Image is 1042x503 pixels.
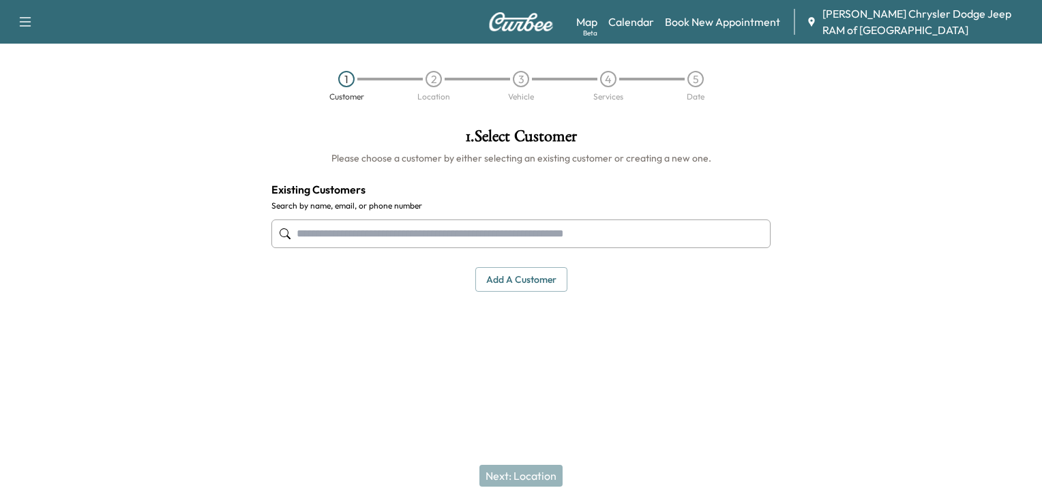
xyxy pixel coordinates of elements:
[271,151,771,165] h6: Please choose a customer by either selecting an existing customer or creating a new one.
[271,200,771,211] label: Search by name, email, or phone number
[475,267,567,292] button: Add a customer
[338,71,355,87] div: 1
[271,181,771,198] h4: Existing Customers
[687,93,704,101] div: Date
[508,93,534,101] div: Vehicle
[426,71,442,87] div: 2
[665,14,780,30] a: Book New Appointment
[417,93,450,101] div: Location
[576,14,597,30] a: MapBeta
[593,93,623,101] div: Services
[488,12,554,31] img: Curbee Logo
[608,14,654,30] a: Calendar
[822,5,1031,38] span: [PERSON_NAME] Chrysler Dodge Jeep RAM of [GEOGRAPHIC_DATA]
[329,93,364,101] div: Customer
[583,28,597,38] div: Beta
[271,128,771,151] h1: 1 . Select Customer
[513,71,529,87] div: 3
[687,71,704,87] div: 5
[600,71,616,87] div: 4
